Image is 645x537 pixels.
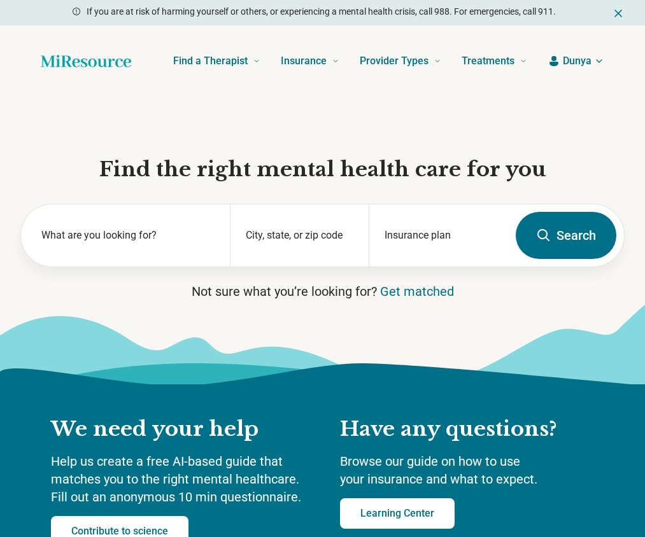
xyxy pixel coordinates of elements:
span: Dunya [563,53,592,69]
a: Find a Therapist [173,36,260,87]
span: Provider Types [360,52,429,70]
span: Treatments [462,52,514,70]
span: Find a Therapist [173,52,248,70]
p: Not sure what you’re looking for? [20,282,625,300]
p: Help us create a free AI-based guide that matches you to the right mental healthcare. Fill out an... [51,452,315,506]
button: Dunya [548,53,604,69]
a: Home page [41,48,131,74]
a: Provider Types [360,36,441,87]
p: If you are at risk of harming yourself or others, or experiencing a mental health crisis, call 98... [87,5,556,18]
p: Browse our guide on how to use your insurance and what to expect. [340,452,595,488]
label: What are you looking for? [41,228,215,243]
h1: Find the right mental health care for you [20,157,625,183]
button: Search [516,212,616,259]
a: Get matched [380,284,454,299]
h2: Have any questions? [340,416,595,443]
a: Insurance [281,36,339,87]
a: Treatments [462,36,527,87]
a: Learning Center [340,498,455,529]
button: Dismiss [612,5,625,20]
h2: We need your help [51,416,315,443]
span: Insurance [281,52,327,70]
